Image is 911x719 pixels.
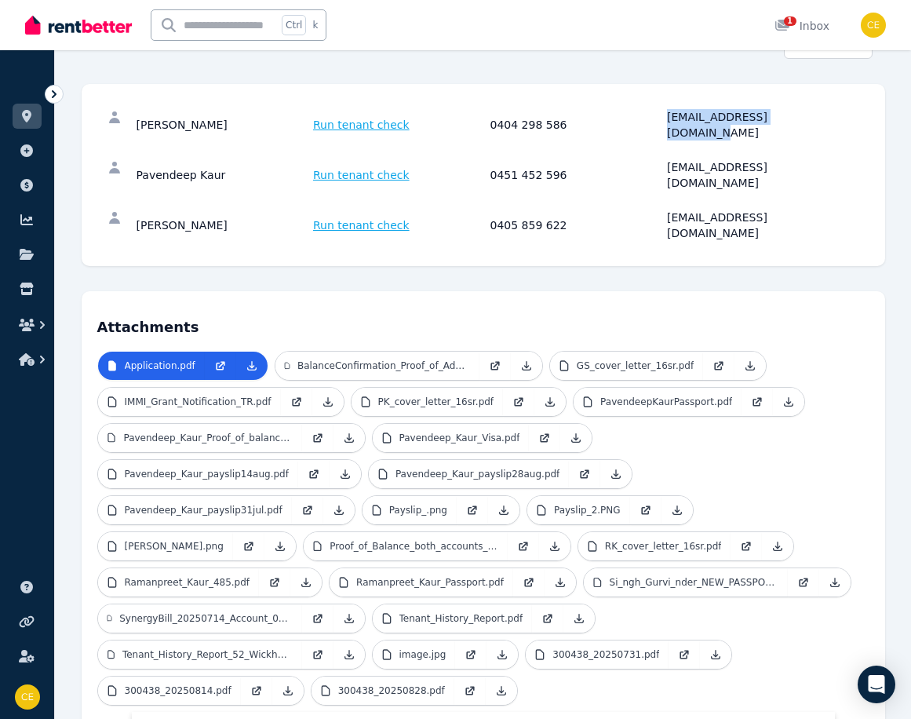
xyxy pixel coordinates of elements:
[861,13,886,38] img: Cheryl Evans
[600,396,732,408] p: PavendeepKaurPassport.pdf
[363,496,457,524] a: Payslip_.png
[119,612,292,625] p: SynergyBill_20250714_Account_000441367950_029242.pdf
[281,388,312,416] a: Open in new Tab
[554,504,621,516] p: Payslip_2.PNG
[137,210,309,241] div: [PERSON_NAME]
[264,532,296,560] a: Download Attachment
[529,424,560,452] a: Open in new Tab
[578,532,731,560] a: RK_cover_letter_16sr.pdf
[508,532,539,560] a: Open in new Tab
[302,641,333,669] a: Open in new Tab
[773,388,804,416] a: Download Attachment
[125,468,289,480] p: Pavendeep_Kaur_payslip14aug.pdf
[545,568,576,597] a: Download Attachment
[98,496,292,524] a: Pavendeep_Kaur_payslip31jul.pdf
[560,424,592,452] a: Download Attachment
[534,388,566,416] a: Download Attachment
[605,540,722,553] p: RK_cover_letter_16sr.pdf
[490,109,663,141] div: 0404 298 586
[539,532,570,560] a: Download Attachment
[399,612,523,625] p: Tenant_History_Report.pdf
[330,460,361,488] a: Download Attachment
[784,16,796,26] span: 1
[774,18,829,34] div: Inbox
[667,210,840,241] div: [EMAIL_ADDRESS][DOMAIN_NAME]
[667,109,840,141] div: [EMAIL_ADDRESS][DOMAIN_NAME]
[395,468,559,480] p: Pavendeep_Kaur_payslip28aug.pdf
[742,388,773,416] a: Open in new Tab
[373,604,533,633] a: Tenant_History_Report.pdf
[98,460,298,488] a: Pavendeep_Kaur_payslip14aug.pdf
[137,109,309,141] div: [PERSON_NAME]
[298,460,330,488] a: Open in new Tab
[98,641,302,669] a: Tenant_History_Report_52_Wickham_St.pdf
[503,388,534,416] a: Open in new Tab
[669,641,700,669] a: Open in new Tab
[574,388,742,416] a: PavendeepKaurPassport.pdf
[513,568,545,597] a: Open in new Tab
[259,568,290,597] a: Open in new Tab
[98,424,302,452] a: Pavendeep_Kaur_Proof_of_balance.pdf
[526,641,669,669] a: 300438_20250731.pdf
[584,568,788,597] a: Si_ngh_Gurvi_nder_NEW_PASSPORT.pdf
[98,352,205,380] a: Application.pdf
[700,641,731,669] a: Download Attachment
[330,568,513,597] a: Ramanpreet_Kaur_Passport.pdf
[455,641,486,669] a: Open in new Tab
[486,677,517,705] a: Download Attachment
[550,352,703,380] a: GS_cover_letter_16sr.pdf
[399,648,446,661] p: image.jpg
[399,432,520,444] p: Pavendeep_Kaur_Visa.pdf
[290,568,322,597] a: Download Attachment
[333,424,365,452] a: Download Attachment
[490,210,663,241] div: 0405 859 622
[292,496,323,524] a: Open in new Tab
[731,532,762,560] a: Open in new Tab
[25,13,132,37] img: RentBetter
[125,504,282,516] p: Pavendeep_Kaur_payslip31jul.pdf
[313,167,410,183] span: Run tenant check
[378,396,494,408] p: PK_cover_letter_16sr.pdf
[479,352,511,380] a: Open in new Tab
[373,641,456,669] a: image.jpg
[125,576,250,589] p: Ramanpreet_Kaur_485.pdf
[123,432,292,444] p: Pavendeep_Kaur_Proof_of_balance.pdf
[241,677,272,705] a: Open in new Tab
[527,496,630,524] a: Payslip_2.PNG
[313,217,410,233] span: Run tenant check
[98,532,233,560] a: [PERSON_NAME].png
[552,648,659,661] p: 300438_20250731.pdf
[98,568,260,597] a: Ramanpreet_Kaur_485.pdf
[734,352,766,380] a: Download Attachment
[313,117,410,133] span: Run tenant check
[125,684,231,697] p: 300438_20250814.pdf
[312,388,344,416] a: Download Attachment
[661,496,693,524] a: Download Attachment
[137,159,309,191] div: Pavendeep Kaur
[338,684,445,697] p: 300438_20250828.pdf
[600,460,632,488] a: Download Attachment
[330,540,498,553] p: Proof_of_Balance_both_accounts_.pdf
[630,496,661,524] a: Open in new Tab
[236,352,268,380] a: Download Attachment
[233,532,264,560] a: Open in new Tab
[323,496,355,524] a: Download Attachment
[302,424,333,452] a: Open in new Tab
[703,352,734,380] a: Open in new Tab
[275,352,479,380] a: BalanceConfirmation_Proof_of_Addresss_5_AUG_2025.pdf
[98,388,281,416] a: IMMI_Grant_Notification_TR.pdf
[563,604,595,633] a: Download Attachment
[333,641,365,669] a: Download Attachment
[486,641,518,669] a: Download Attachment
[569,460,600,488] a: Open in new Tab
[333,604,365,633] a: Download Attachment
[297,359,470,372] p: BalanceConfirmation_Proof_of_Addresss_5_AUG_2025.pdf
[125,359,195,372] p: Application.pdf
[577,359,694,372] p: GS_cover_letter_16sr.pdf
[98,677,241,705] a: 300438_20250814.pdf
[352,388,504,416] a: PK_cover_letter_16sr.pdf
[488,496,519,524] a: Download Attachment
[98,604,302,633] a: SynergyBill_20250714_Account_000441367950_029242.pdf
[15,684,40,710] img: Cheryl Evans
[373,424,530,452] a: Pavendeep_Kaur_Visa.pdf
